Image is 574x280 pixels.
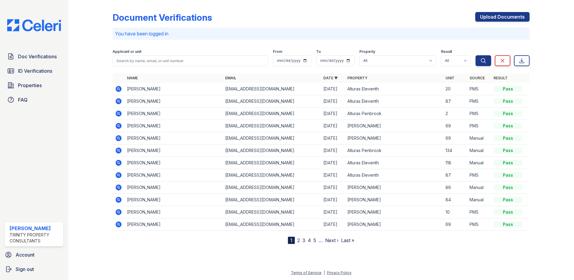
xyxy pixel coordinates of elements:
td: [PERSON_NAME] [125,181,223,194]
td: Manual [467,132,491,145]
td: [DATE] [321,83,345,95]
td: [DATE] [321,218,345,231]
a: Last » [341,237,354,243]
div: Document Verifications [113,12,212,23]
span: Doc Verifications [18,53,57,60]
td: [PERSON_NAME] [125,120,223,132]
td: [PERSON_NAME] [125,145,223,157]
td: 84 [443,194,467,206]
div: Pass [494,197,522,203]
td: Manual [467,194,491,206]
div: Pass [494,172,522,178]
td: [PERSON_NAME] [345,194,443,206]
a: Next › [325,237,339,243]
td: Alturas Eleventh [345,83,443,95]
a: Unit [446,76,455,80]
a: Privacy Policy [327,270,352,275]
td: Alturas Penbrook [345,108,443,120]
span: ID Verifications [18,67,52,75]
a: Sign out [2,263,66,275]
div: Pass [494,209,522,215]
a: FAQ [5,94,63,106]
td: [PERSON_NAME] [345,181,443,194]
td: [PERSON_NAME] [125,194,223,206]
a: Result [494,76,508,80]
a: Name [127,76,138,80]
td: [EMAIL_ADDRESS][DOMAIN_NAME] [223,108,321,120]
a: Email [225,76,236,80]
td: 69 [443,120,467,132]
td: Manual [467,181,491,194]
td: Manual [467,157,491,169]
td: 69 [443,218,467,231]
td: [EMAIL_ADDRESS][DOMAIN_NAME] [223,120,321,132]
td: [PERSON_NAME] [125,218,223,231]
a: ID Verifications [5,65,63,77]
td: [DATE] [321,120,345,132]
input: Search by name, email, or unit number [113,55,268,66]
td: [PERSON_NAME] [125,132,223,145]
td: [EMAIL_ADDRESS][DOMAIN_NAME] [223,83,321,95]
a: Upload Documents [475,12,530,22]
label: Property [359,49,375,54]
td: [EMAIL_ADDRESS][DOMAIN_NAME] [223,169,321,181]
label: Result [441,49,452,54]
a: 3 [302,237,305,243]
a: Doc Verifications [5,50,63,62]
td: 86 [443,181,467,194]
a: Source [470,76,485,80]
a: 4 [308,237,311,243]
div: Pass [494,148,522,154]
div: Pass [494,221,522,227]
td: [DATE] [321,169,345,181]
div: Trinity Property Consultants [10,232,61,244]
td: [EMAIL_ADDRESS][DOMAIN_NAME] [223,157,321,169]
td: [PERSON_NAME] [125,83,223,95]
div: 1 [288,237,295,244]
div: Pass [494,184,522,190]
div: | [324,270,325,275]
td: 134 [443,145,467,157]
td: [PERSON_NAME] [345,206,443,218]
div: Pass [494,160,522,166]
td: [EMAIL_ADDRESS][DOMAIN_NAME] [223,145,321,157]
td: PMS [467,95,491,108]
td: [DATE] [321,206,345,218]
td: [EMAIL_ADDRESS][DOMAIN_NAME] [223,181,321,194]
td: PMS [467,83,491,95]
td: [EMAIL_ADDRESS][DOMAIN_NAME] [223,206,321,218]
div: Pass [494,123,522,129]
td: PMS [467,108,491,120]
td: Alturas Penbrook [345,145,443,157]
td: Alturas Eleventh [345,169,443,181]
td: [PERSON_NAME] [125,108,223,120]
span: Account [16,251,35,258]
td: [PERSON_NAME] [125,206,223,218]
a: 5 [313,237,316,243]
td: [DATE] [321,132,345,145]
td: Alturas Eleventh [345,157,443,169]
td: PMS [467,169,491,181]
td: [PERSON_NAME] [345,218,443,231]
div: Pass [494,135,522,141]
img: CE_Logo_Blue-a8612792a0a2168367f1c8372b55b34899dd931a85d93a1a3d3e32e68fde9ad4.png [2,19,66,31]
div: Pass [494,111,522,117]
a: Date ▼ [323,76,338,80]
td: 87 [443,95,467,108]
label: To [316,49,321,54]
td: [EMAIL_ADDRESS][DOMAIN_NAME] [223,194,321,206]
a: Account [2,249,66,261]
td: [PERSON_NAME] [125,157,223,169]
label: Applicant or unit [113,49,141,54]
td: [DATE] [321,157,345,169]
td: [DATE] [321,95,345,108]
td: [EMAIL_ADDRESS][DOMAIN_NAME] [223,218,321,231]
td: [PERSON_NAME] [125,95,223,108]
td: Manual [467,145,491,157]
td: 87 [443,169,467,181]
td: [PERSON_NAME] [345,132,443,145]
div: [PERSON_NAME] [10,225,61,232]
td: 2 [443,108,467,120]
a: Terms of Service [291,270,322,275]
